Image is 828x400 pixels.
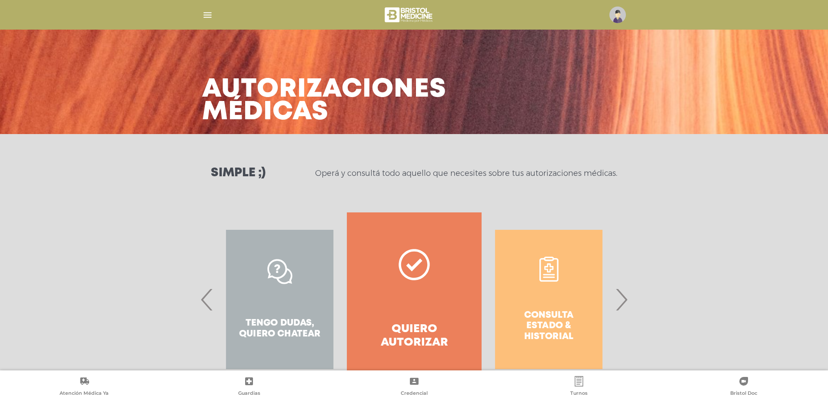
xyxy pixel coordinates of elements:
[613,276,630,323] span: Next
[315,168,617,178] p: Operá y consultá todo aquello que necesites sobre tus autorizaciones médicas.
[211,167,266,179] h3: Simple ;)
[347,212,481,387] a: Quiero autorizar
[2,376,166,398] a: Atención Médica Ya
[730,390,757,398] span: Bristol Doc
[332,376,496,398] a: Credencial
[496,376,661,398] a: Turnos
[662,376,826,398] a: Bristol Doc
[383,4,435,25] img: bristol-medicine-blanco.png
[202,78,446,124] h3: Autorizaciones médicas
[570,390,588,398] span: Turnos
[362,323,466,350] h4: Quiero autorizar
[166,376,331,398] a: Guardias
[202,10,213,20] img: Cober_menu-lines-white.svg
[609,7,626,23] img: profile-placeholder.svg
[199,276,216,323] span: Previous
[60,390,109,398] span: Atención Médica Ya
[401,390,428,398] span: Credencial
[238,390,260,398] span: Guardias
